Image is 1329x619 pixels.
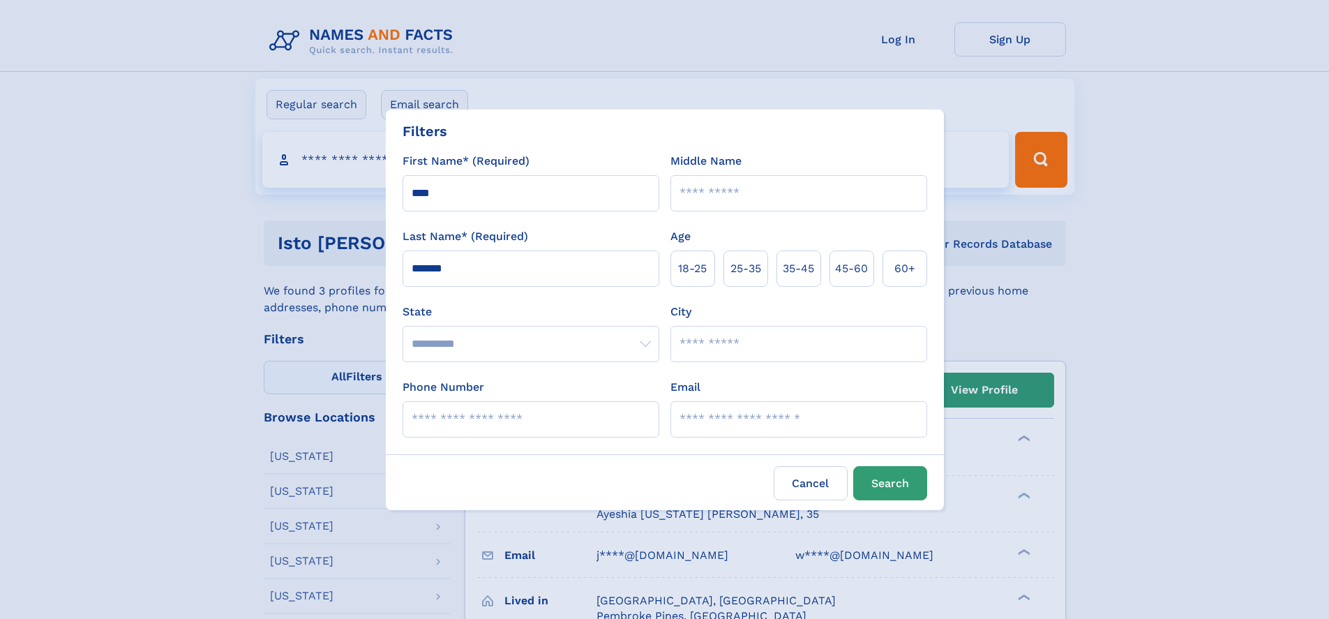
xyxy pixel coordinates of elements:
div: Filters [403,121,447,142]
label: State [403,304,659,320]
label: Last Name* (Required) [403,228,528,245]
label: First Name* (Required) [403,153,530,170]
span: 25‑35 [730,260,761,277]
label: Phone Number [403,379,484,396]
label: Cancel [774,466,848,500]
label: Age [670,228,691,245]
span: 60+ [894,260,915,277]
label: Email [670,379,700,396]
label: City [670,304,691,320]
span: 45‑60 [835,260,868,277]
span: 18‑25 [678,260,707,277]
button: Search [853,466,927,500]
span: 35‑45 [783,260,814,277]
label: Middle Name [670,153,742,170]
